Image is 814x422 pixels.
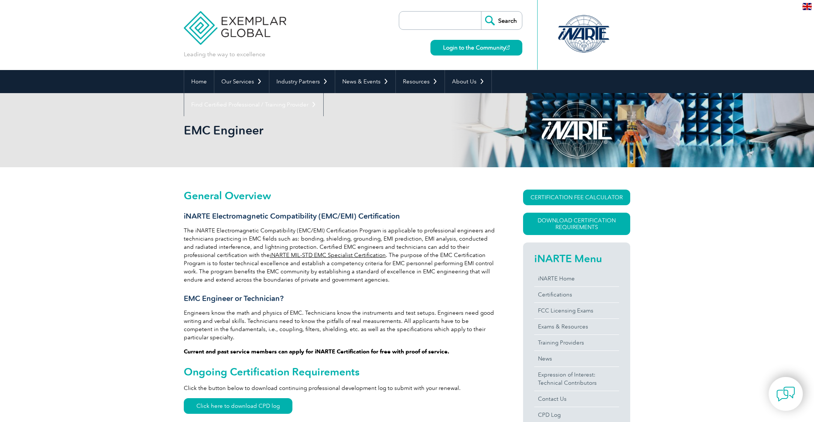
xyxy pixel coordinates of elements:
[445,70,491,93] a: About Us
[184,309,496,342] p: Engineers know the math and physics of EMC. Technicians know the instruments and test setups. Eng...
[523,213,630,235] a: Download Certification Requirements
[214,70,269,93] a: Our Services
[184,123,470,137] h1: EMC Engineer
[534,319,619,334] a: Exams & Resources
[184,70,214,93] a: Home
[534,271,619,286] a: iNARTE Home
[184,366,496,378] h2: Ongoing Certification Requirements
[184,348,449,355] strong: Current and past service members can apply for iNARTE Certification for free with proof of service.
[534,253,619,264] h2: iNARTE Menu
[269,70,335,93] a: Industry Partners
[802,3,812,10] img: en
[523,190,630,205] a: CERTIFICATION FEE CALCULATOR
[481,12,522,29] input: Search
[534,351,619,367] a: News
[184,294,496,303] h3: EMC Engineer or Technician?
[506,45,510,50] img: open_square.png
[534,335,619,350] a: Training Providers
[534,287,619,302] a: Certifications
[270,252,386,258] a: iNARTE MIL-STD EMC Specialist Certification
[184,212,496,221] h3: iNARTE Electromagnetic Compatibility (EMC/EMI) Certification
[534,391,619,407] a: Contact Us
[396,70,445,93] a: Resources
[184,226,496,284] p: The iNARTE Electromagnetic Compatibility (EMC/EMI) Certification Program is applicable to profess...
[534,367,619,391] a: Expression of Interest:Technical Contributors
[184,50,265,58] p: Leading the way to excellence
[184,384,496,392] p: Click the button below to download continuing professional development log to submit with your re...
[184,93,323,116] a: Find Certified Professional / Training Provider
[430,40,522,55] a: Login to the Community
[184,190,496,202] h2: General Overview
[184,398,292,414] a: Click here to download CPD log
[335,70,395,93] a: News & Events
[534,303,619,318] a: FCC Licensing Exams
[776,385,795,403] img: contact-chat.png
